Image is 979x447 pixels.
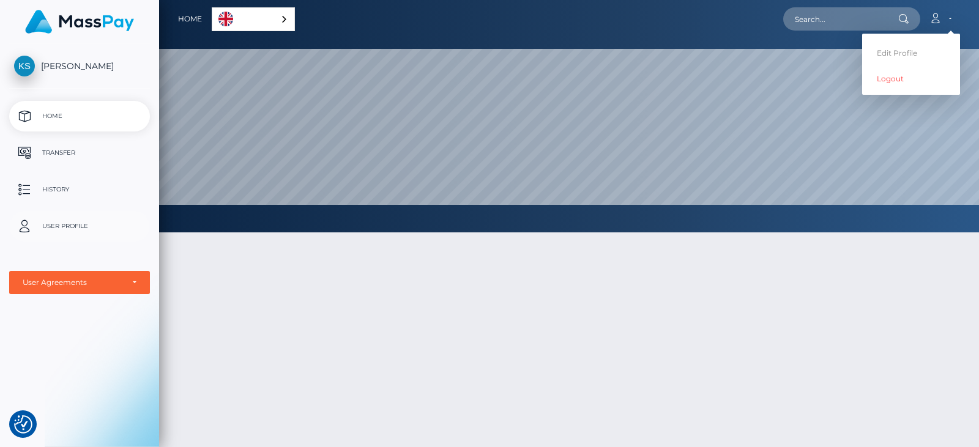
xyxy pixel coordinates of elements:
[14,144,145,162] p: Transfer
[14,107,145,125] p: Home
[9,211,150,242] a: User Profile
[9,101,150,131] a: Home
[783,7,898,31] input: Search...
[212,7,295,31] aside: Language selected: English
[862,67,960,90] a: Logout
[212,8,294,31] a: English
[14,180,145,199] p: History
[14,415,32,434] img: Revisit consent button
[14,217,145,235] p: User Profile
[14,415,32,434] button: Consent Preferences
[25,10,134,34] img: MassPay
[862,42,960,64] a: Edit Profile
[9,61,150,72] span: [PERSON_NAME]
[9,271,150,294] button: User Agreements
[9,174,150,205] a: History
[9,138,150,168] a: Transfer
[178,6,202,32] a: Home
[23,278,123,287] div: User Agreements
[212,7,295,31] div: Language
